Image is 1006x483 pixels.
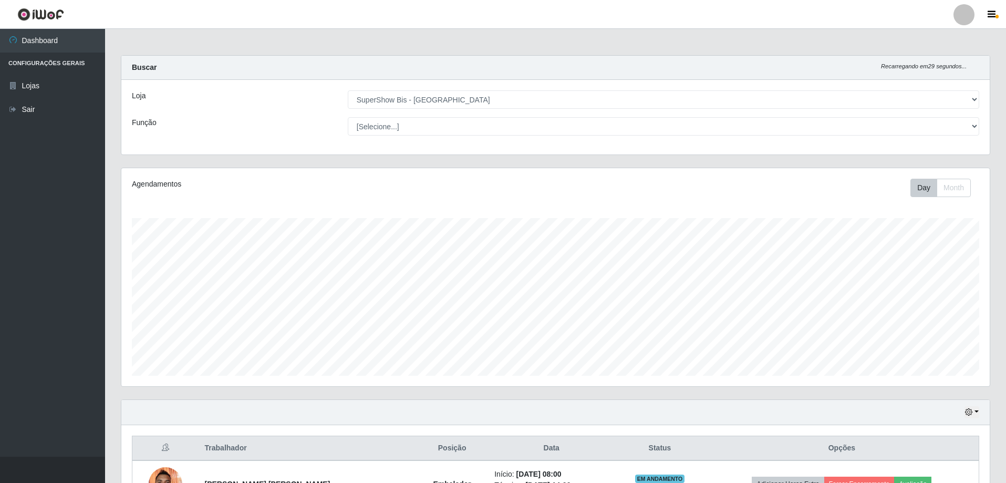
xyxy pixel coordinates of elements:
[705,436,979,461] th: Opções
[132,117,157,128] label: Função
[910,179,971,197] div: First group
[910,179,979,197] div: Toolbar with button groups
[488,436,615,461] th: Data
[937,179,971,197] button: Month
[416,436,488,461] th: Posição
[494,469,608,480] li: Início:
[881,63,967,69] i: Recarregando em 29 segundos...
[17,8,64,21] img: CoreUI Logo
[132,90,146,101] label: Loja
[615,436,705,461] th: Status
[516,470,561,478] time: [DATE] 08:00
[132,179,476,190] div: Agendamentos
[635,475,685,483] span: EM ANDAMENTO
[132,63,157,71] strong: Buscar
[199,436,416,461] th: Trabalhador
[910,179,937,197] button: Day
